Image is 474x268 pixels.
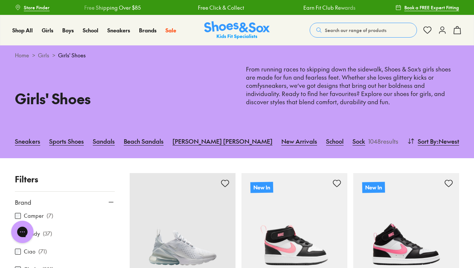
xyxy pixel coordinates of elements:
a: sneakers [262,81,287,89]
span: Store Finder [24,4,50,11]
a: Earn Fit Club Rewards [303,4,355,12]
button: Search our range of products [310,23,417,38]
span: Book a FREE Expert Fitting [404,4,459,11]
div: > > [15,51,459,59]
span: Brand [15,198,31,207]
a: Book a FREE Expert Fitting [395,1,459,14]
h1: Girls' Shoes [15,88,228,109]
a: Socks & Tights [353,133,391,149]
a: Beach Sandals [124,133,164,149]
a: Sandals [93,133,115,149]
img: SNS_Logo_Responsive.svg [204,21,270,39]
a: [PERSON_NAME] [PERSON_NAME] [173,133,272,149]
a: Free Click & Collect [198,4,244,12]
p: ( 7 ) [47,212,53,220]
a: Brands [139,26,157,34]
label: Ciao [24,248,35,255]
p: New In [250,182,273,193]
a: Sports Shoes [49,133,84,149]
a: Girls [42,26,53,34]
p: 1048 results [365,137,398,146]
a: Free Shipping Over $85 [84,4,141,12]
p: ( 37 ) [43,230,52,237]
p: Filters [15,173,115,185]
span: : Newest [437,137,459,146]
a: Shoes & Sox [204,21,270,39]
button: Sort By:Newest [407,133,459,149]
a: Sneakers [107,26,130,34]
a: Shop All [12,26,33,34]
button: Brand [15,192,115,213]
p: From running races to skipping down the sidewalk, Shoes & Sox’s girls shoes are made for fun and ... [246,65,459,106]
a: Sneakers [15,133,40,149]
p: New In [362,182,385,193]
span: Search our range of products [325,27,386,33]
span: Sort By [418,137,437,146]
a: Home [15,51,29,59]
a: School [326,133,344,149]
a: Sale [165,26,176,34]
a: Boys [62,26,74,34]
a: Store Finder [15,1,50,14]
p: ( 71 ) [38,248,47,255]
iframe: Gorgias live chat messenger [7,218,37,246]
a: New Arrivals [281,133,317,149]
label: Camper [24,212,44,220]
a: Girls [38,51,49,59]
a: School [83,26,98,34]
span: Girls' Shoes [58,51,86,59]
